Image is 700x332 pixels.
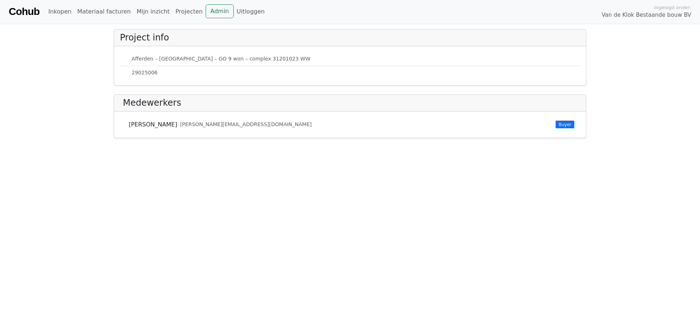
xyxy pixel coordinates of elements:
[556,121,574,128] span: Buyer
[74,4,134,19] a: Materiaal facturen
[120,32,169,43] h4: Project info
[206,4,234,18] a: Admin
[134,4,173,19] a: Mijn inzicht
[132,55,310,63] small: Afferden – [GEOGRAPHIC_DATA] – GO 9 won – complex 31201023 WW
[180,121,312,128] small: [PERSON_NAME][EMAIL_ADDRESS][DOMAIN_NAME]
[172,4,206,19] a: Projecten
[132,69,157,77] small: 29025006
[602,11,691,19] span: Van de Klok Bestaande bouw BV
[129,120,177,129] span: [PERSON_NAME]
[654,4,691,11] span: Ingelogd onder:
[45,4,74,19] a: Inkopen
[234,4,268,19] a: Uitloggen
[123,98,181,108] h4: Medewerkers
[9,3,39,20] a: Cohub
